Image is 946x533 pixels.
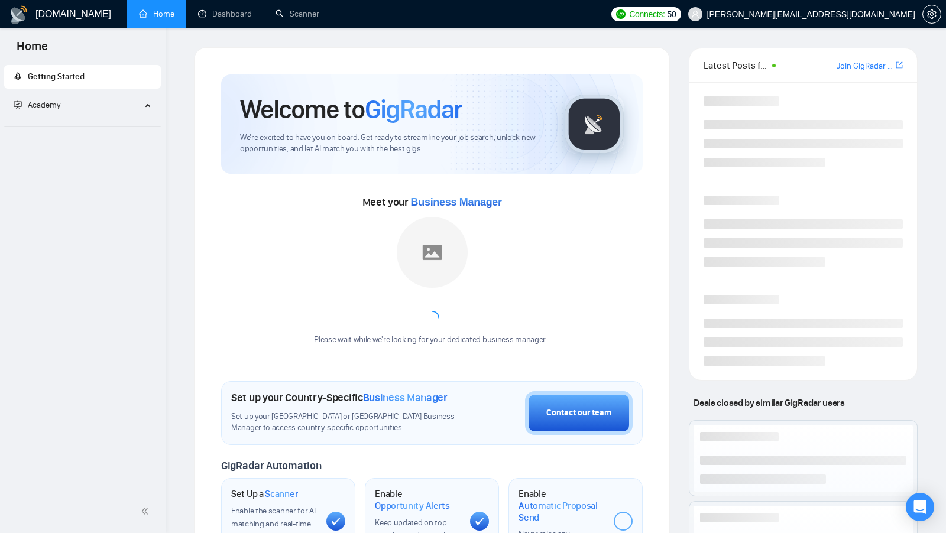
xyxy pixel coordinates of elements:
[629,8,665,21] span: Connects:
[375,500,450,512] span: Opportunity Alerts
[565,95,624,154] img: gigradar-logo.png
[519,488,604,523] h1: Enable
[365,93,462,125] span: GigRadar
[362,196,502,209] span: Meet your
[411,196,502,208] span: Business Manager
[139,9,174,19] a: homeHome
[397,217,468,288] img: placeholder.png
[896,60,903,70] span: export
[240,93,462,125] h1: Welcome to
[906,493,934,521] div: Open Intercom Messenger
[4,65,161,89] li: Getting Started
[519,500,604,523] span: Automatic Proposal Send
[14,100,22,109] span: fund-projection-screen
[922,9,941,19] a: setting
[14,72,22,80] span: rocket
[265,488,298,500] span: Scanner
[691,10,699,18] span: user
[4,122,161,129] li: Academy Homepage
[198,9,252,19] a: dashboardDashboard
[307,334,557,346] div: Please wait while we're looking for your dedicated business manager...
[7,38,57,63] span: Home
[9,5,28,24] img: logo
[689,392,849,413] span: Deals closed by similar GigRadar users
[837,60,893,73] a: Join GigRadar Slack Community
[28,100,60,110] span: Academy
[704,58,768,73] span: Latest Posts from the GigRadar Community
[141,505,153,517] span: double-left
[896,60,903,71] a: export
[240,132,546,155] span: We're excited to have you on board. Get ready to streamline your job search, unlock new opportuni...
[221,459,321,472] span: GigRadar Automation
[14,100,60,110] span: Academy
[231,488,298,500] h1: Set Up a
[375,488,461,511] h1: Enable
[922,5,941,24] button: setting
[276,9,319,19] a: searchScanner
[231,391,448,404] h1: Set up your Country-Specific
[363,391,448,404] span: Business Manager
[616,9,626,19] img: upwork-logo.png
[525,391,633,435] button: Contact our team
[668,8,676,21] span: 50
[923,9,941,19] span: setting
[231,411,466,434] span: Set up your [GEOGRAPHIC_DATA] or [GEOGRAPHIC_DATA] Business Manager to access country-specific op...
[28,71,85,82] span: Getting Started
[546,407,611,420] div: Contact our team
[424,310,439,326] span: loading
